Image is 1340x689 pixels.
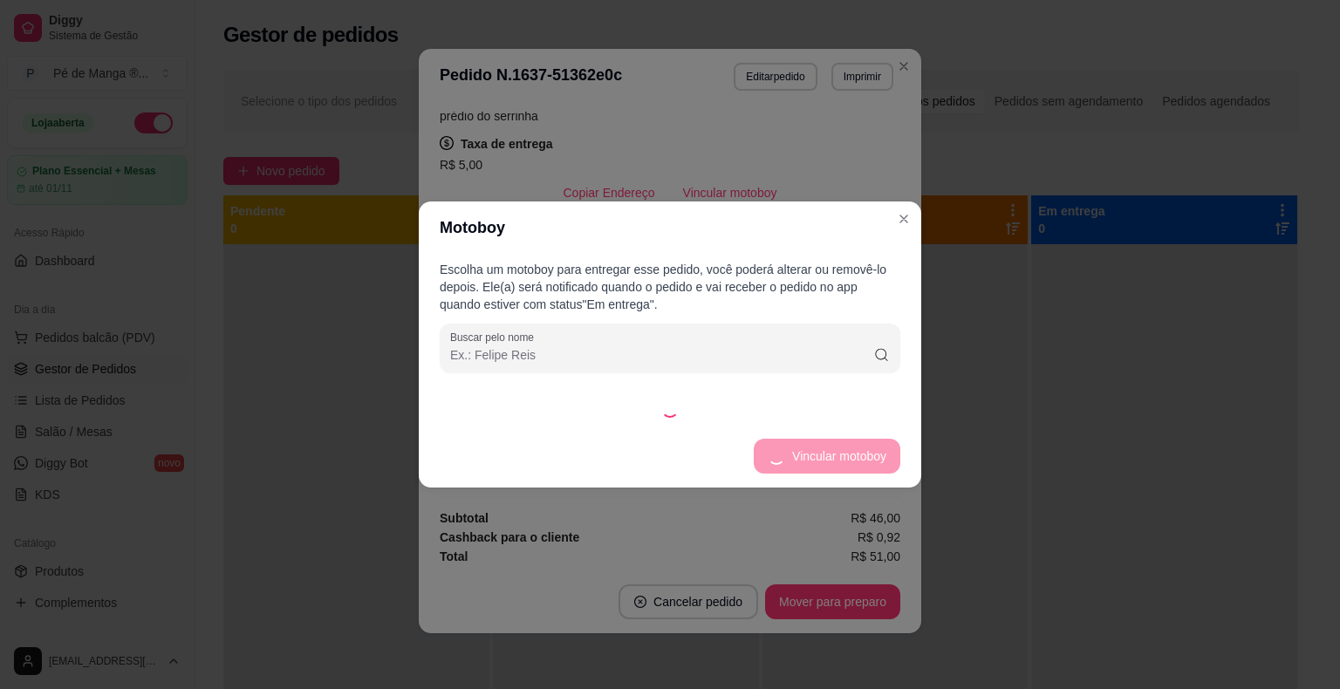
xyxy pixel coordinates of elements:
[661,400,679,418] div: Loading
[450,346,873,364] input: Buscar pelo nome
[890,205,918,233] button: Close
[450,330,540,344] label: Buscar pelo nome
[440,261,900,313] p: Escolha um motoboy para entregar esse pedido, você poderá alterar ou removê-lo depois. Ele(a) ser...
[419,201,921,254] header: Motoboy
